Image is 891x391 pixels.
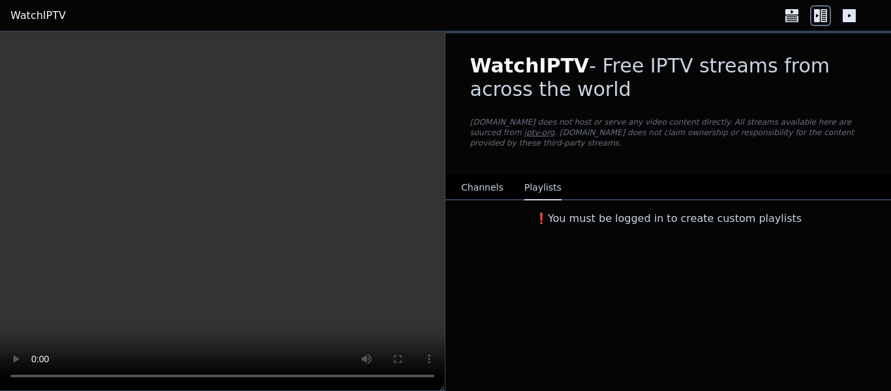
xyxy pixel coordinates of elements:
h1: - Free IPTV streams from across the world [470,54,867,101]
button: Playlists [524,176,562,200]
p: [DOMAIN_NAME] does not host or serve any video content directly. All streams available here are s... [470,117,867,148]
button: Channels [461,176,504,200]
a: WatchIPTV [10,8,66,23]
span: WatchIPTV [470,54,590,77]
a: iptv-org [524,128,555,137]
h3: ❗️You must be logged in to create custom playlists [449,211,888,227]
